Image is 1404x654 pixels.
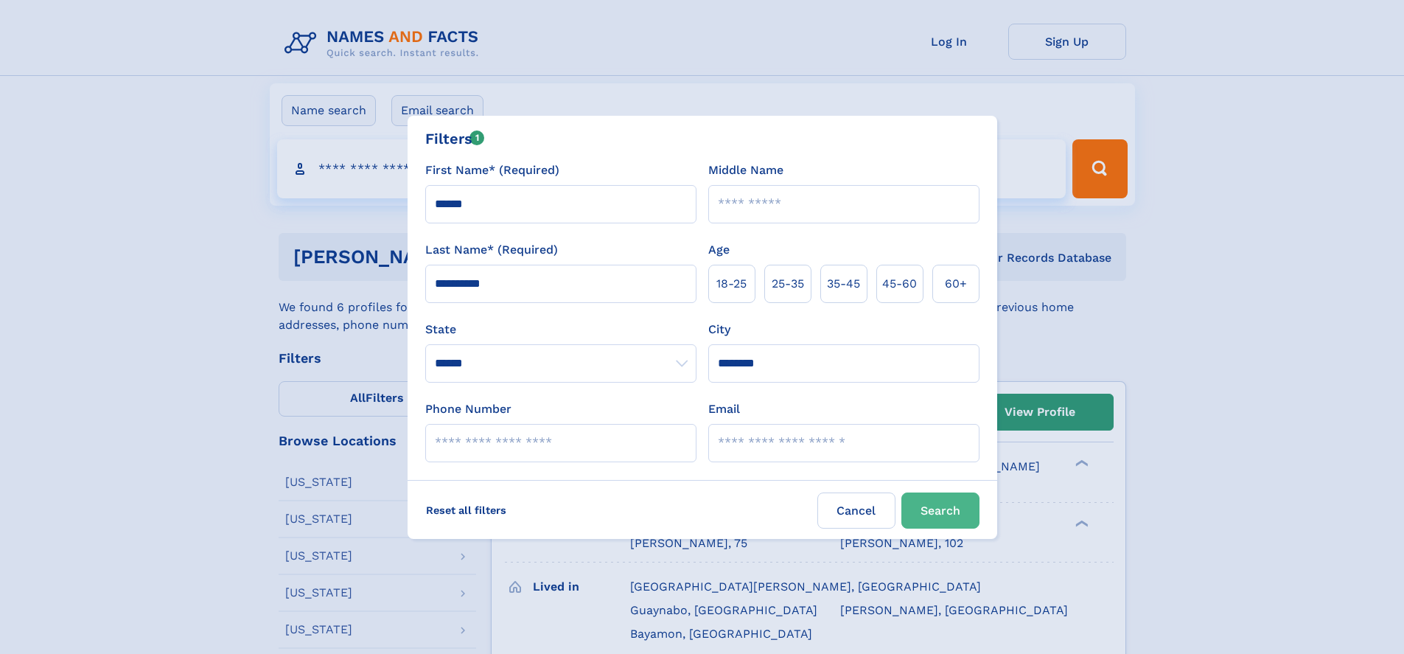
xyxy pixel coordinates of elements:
[882,275,917,293] span: 45‑60
[425,241,558,259] label: Last Name* (Required)
[901,493,979,529] button: Search
[708,161,783,179] label: Middle Name
[772,275,804,293] span: 25‑35
[827,275,860,293] span: 35‑45
[425,321,696,338] label: State
[945,275,967,293] span: 60+
[716,275,747,293] span: 18‑25
[425,161,559,179] label: First Name* (Required)
[425,400,511,418] label: Phone Number
[708,241,730,259] label: Age
[708,400,740,418] label: Email
[817,493,895,529] label: Cancel
[708,321,730,338] label: City
[416,493,516,528] label: Reset all filters
[425,128,485,150] div: Filters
